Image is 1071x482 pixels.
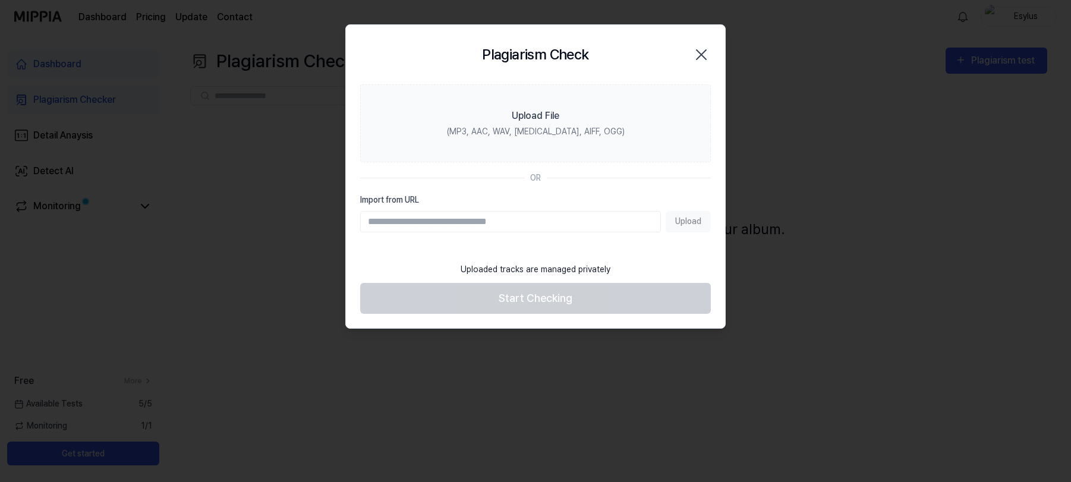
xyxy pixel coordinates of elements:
[453,256,618,283] div: Uploaded tracks are managed privately
[512,109,559,123] div: Upload File
[482,44,588,65] h2: Plagiarism Check
[360,194,711,206] label: Import from URL
[530,172,541,184] div: OR
[447,125,625,138] div: (MP3, AAC, WAV, [MEDICAL_DATA], AIFF, OGG)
